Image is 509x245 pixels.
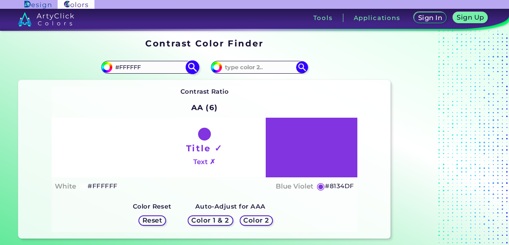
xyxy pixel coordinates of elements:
img: icon search [185,60,199,74]
h5: Sign Up [458,14,483,20]
h5: ◉ [317,181,325,191]
input: type color 2.. [222,62,297,72]
h4: Blue Violet [276,181,313,192]
img: icon search [296,61,308,73]
img: logo_artyclick_colors_white.svg [18,12,74,26]
h3: Applications [354,15,401,21]
h5: ◉ [79,181,88,191]
h1: Contrast Color Finder [145,37,263,49]
img: ArtyClick Design logo [24,1,51,8]
input: type color 1.. [112,62,187,72]
strong: Contrast Ratio [180,88,229,95]
a: Sign Up [455,13,486,23]
h5: Color 2 [244,217,268,223]
h5: #FFFFFF [88,181,117,191]
iframe: Advertisement [394,36,494,242]
h4: White [55,181,76,192]
h5: Reset [143,217,161,223]
strong: Color Reset [133,203,172,210]
strong: Auto-Adjust for AAA [195,203,266,210]
h3: Tools [313,15,333,21]
h5: #8134DF [325,181,354,191]
h5: Sign In [419,15,441,21]
h5: Color 1 & 2 [193,217,227,223]
h2: AA (6) [187,98,221,116]
h4: Text ✗ [193,156,215,168]
a: Sign In [415,13,445,23]
h1: Title ✓ [186,142,223,154]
